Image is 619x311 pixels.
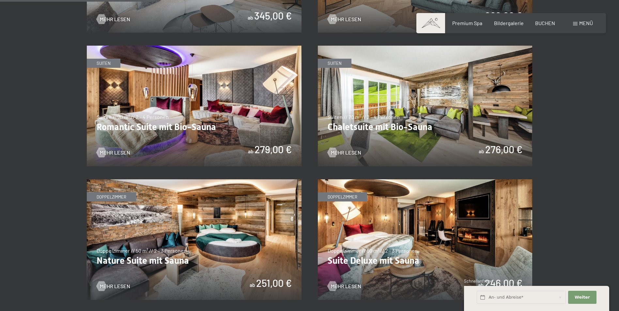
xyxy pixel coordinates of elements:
a: Bildergalerie [494,20,524,26]
img: Romantic Suite mit Bio-Sauna [87,46,302,166]
span: Menü [579,20,593,26]
a: Nature Suite mit Sauna [87,180,302,184]
a: BUCHEN [535,20,555,26]
img: Suite Deluxe mit Sauna [318,179,533,300]
span: Mehr Lesen [100,16,130,23]
a: Mehr Lesen [97,16,130,23]
img: Chaletsuite mit Bio-Sauna [318,46,533,166]
span: Mehr Lesen [331,16,361,23]
span: Schnellanfrage [464,278,492,284]
a: Romantic Suite mit Bio-Sauna [87,46,302,50]
span: Mehr Lesen [331,149,361,156]
span: Mehr Lesen [331,283,361,290]
a: Mehr Lesen [328,149,361,156]
a: Suite Deluxe mit Sauna [318,180,533,184]
a: Mehr Lesen [328,16,361,23]
img: Nature Suite mit Sauna [87,179,302,300]
a: Premium Spa [452,20,482,26]
span: Mehr Lesen [100,283,130,290]
span: Mehr Lesen [100,149,130,156]
span: Weiter [575,294,590,300]
button: Weiter [568,291,596,304]
a: Mehr Lesen [97,283,130,290]
a: Chaletsuite mit Bio-Sauna [318,46,533,50]
a: Mehr Lesen [97,149,130,156]
a: Mehr Lesen [328,283,361,290]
